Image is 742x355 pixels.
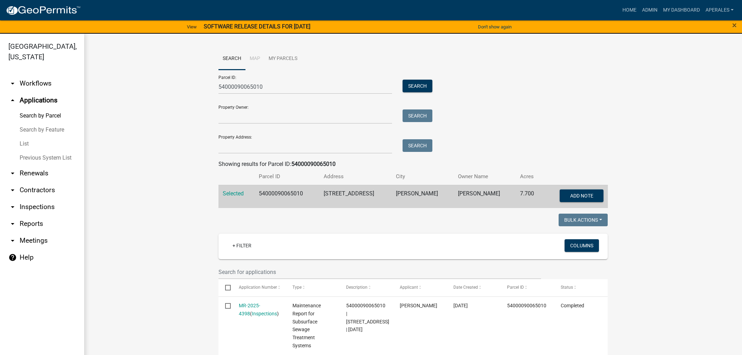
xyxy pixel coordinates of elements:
[507,303,546,308] span: 54000090065010
[8,169,17,177] i: arrow_drop_down
[403,109,432,122] button: Search
[319,185,392,208] td: [STREET_ADDRESS]
[560,189,603,202] button: Add Note
[292,285,302,290] span: Type
[204,23,310,30] strong: SOFTWARE RELEASE DETAILS FOR [DATE]
[184,21,200,33] a: View
[8,96,17,105] i: arrow_drop_up
[393,279,447,296] datatable-header-cell: Applicant
[239,285,277,290] span: Application Number
[570,193,593,198] span: Add Note
[507,285,524,290] span: Parcel ID
[516,168,544,185] th: Acres
[264,48,302,70] a: My Parcels
[255,185,319,208] td: 54000090065010
[565,239,599,252] button: Columns
[453,303,468,308] span: 09/09/2025
[239,303,260,316] a: MR-2025-4398
[403,139,432,152] button: Search
[339,279,393,296] datatable-header-cell: Description
[292,303,321,348] span: Maintenance Report for Subsurface Sewage Treatment Systems
[703,4,736,17] a: aperales
[232,279,285,296] datatable-header-cell: Application Number
[319,168,392,185] th: Address
[454,185,516,208] td: [PERSON_NAME]
[516,185,544,208] td: 7.700
[639,4,660,17] a: Admin
[660,4,703,17] a: My Dashboard
[8,220,17,228] i: arrow_drop_down
[346,303,389,332] span: 54000090065010 | 14631 310TH AVE | 08/21/2025
[403,80,432,92] button: Search
[447,279,500,296] datatable-header-cell: Date Created
[561,285,573,290] span: Status
[218,48,245,70] a: Search
[400,303,437,308] span: Mitch Okerstrom
[559,214,608,226] button: Bulk Actions
[239,302,279,318] div: ( )
[500,279,554,296] datatable-header-cell: Parcel ID
[8,253,17,262] i: help
[8,203,17,211] i: arrow_drop_down
[620,4,639,17] a: Home
[475,21,514,33] button: Don't show again
[392,185,454,208] td: [PERSON_NAME]
[218,279,232,296] datatable-header-cell: Select
[732,21,737,29] button: Close
[453,285,478,290] span: Date Created
[218,160,608,168] div: Showing results for Parcel ID:
[291,161,336,167] strong: 54000090065010
[252,311,277,316] a: Inspections
[400,285,418,290] span: Applicant
[218,265,541,279] input: Search for applications
[392,168,454,185] th: City
[454,168,516,185] th: Owner Name
[285,279,339,296] datatable-header-cell: Type
[8,236,17,245] i: arrow_drop_down
[8,79,17,88] i: arrow_drop_down
[255,168,319,185] th: Parcel ID
[554,279,608,296] datatable-header-cell: Status
[561,303,584,308] span: Completed
[223,190,244,197] a: Selected
[8,186,17,194] i: arrow_drop_down
[227,239,257,252] a: + Filter
[732,20,737,30] span: ×
[346,285,367,290] span: Description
